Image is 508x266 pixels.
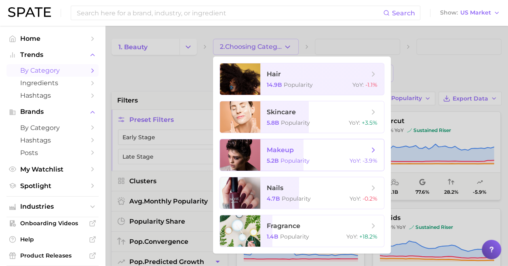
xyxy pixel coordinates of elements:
a: Spotlight [6,180,99,192]
span: Spotlight [20,182,85,190]
a: My Watchlist [6,163,99,176]
span: Popularity [282,195,311,202]
span: fragrance [267,222,300,230]
span: 5.8b [267,119,279,126]
span: +3.5% [362,119,377,126]
span: by Category [20,67,85,74]
span: YoY : [350,195,361,202]
span: 5.2b [267,157,279,164]
a: Help [6,233,99,245]
span: Popularity [284,81,313,88]
span: Help [20,236,85,243]
span: YoY : [346,233,358,240]
span: -3.9% [363,157,377,164]
a: Hashtags [6,89,99,102]
span: Popularity [281,119,310,126]
span: +18.2% [359,233,377,240]
a: Ingredients [6,77,99,89]
span: Brands [20,108,85,115]
a: Onboarding Videos [6,217,99,229]
span: Trends [20,51,85,59]
span: -1.1% [365,81,377,88]
button: ShowUS Market [438,8,502,18]
span: Industries [20,203,85,210]
span: US Market [460,10,491,15]
span: Ingredients [20,79,85,87]
span: YoY : [349,119,360,126]
button: Brands [6,106,99,118]
span: Product Releases [20,252,85,259]
span: Hashtags [20,92,85,99]
span: -0.2% [363,195,377,202]
img: SPATE [8,7,51,17]
span: skincare [267,108,296,116]
span: YoY : [352,81,364,88]
span: Onboarding Videos [20,220,85,227]
span: 1.4b [267,233,278,240]
span: Popularity [280,157,310,164]
span: YoY : [350,157,361,164]
span: makeup [267,146,294,154]
span: 14.9b [267,81,282,88]
a: by Category [6,121,99,134]
span: 4.7b [267,195,280,202]
span: My Watchlist [20,165,85,173]
span: by Category [20,124,85,132]
a: Hashtags [6,134,99,147]
a: Home [6,32,99,45]
button: Trends [6,49,99,61]
span: Posts [20,149,85,157]
span: nails [267,184,283,192]
input: Search here for a brand, industry, or ingredient [76,6,383,20]
span: hair [267,70,281,78]
a: by Category [6,64,99,77]
a: Product Releases [6,249,99,262]
span: Show [440,10,458,15]
span: Popularity [280,233,309,240]
span: Search [392,9,415,17]
span: Hashtags [20,136,85,144]
a: Posts [6,147,99,159]
ul: 2.Choosing Category [213,57,391,253]
button: Industries [6,201,99,213]
span: Home [20,35,85,42]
